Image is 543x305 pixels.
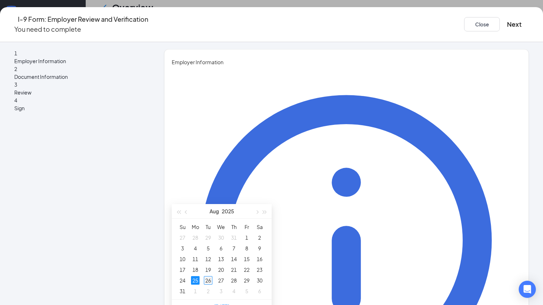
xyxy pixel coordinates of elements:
td: 2025-09-06 [253,286,266,296]
button: Aug [210,204,219,218]
div: 5 [242,287,251,295]
button: 2025 [222,204,234,218]
span: 2 [14,66,17,72]
div: 24 [178,276,187,285]
td: 2025-08-24 [176,275,189,286]
div: 25 [191,276,200,285]
td: 2025-07-30 [215,232,227,243]
div: 14 [230,255,238,263]
div: 3 [217,287,225,295]
div: 23 [255,265,264,274]
div: Open Intercom Messenger [519,281,536,298]
td: 2025-08-15 [240,254,253,264]
div: 4 [230,287,238,295]
div: 16 [255,255,264,263]
td: 2025-09-05 [240,286,253,296]
td: 2025-08-01 [240,232,253,243]
div: 29 [204,233,212,242]
th: Sa [253,222,266,232]
th: Mo [189,222,202,232]
div: 5 [204,244,212,253]
div: 13 [217,255,225,263]
td: 2025-08-03 [176,243,189,254]
div: 21 [230,265,238,274]
span: Review [14,88,143,96]
div: 1 [242,233,251,242]
div: 15 [242,255,251,263]
span: Document Information [14,73,143,81]
span: Employer Information [14,57,143,65]
td: 2025-08-30 [253,275,266,286]
td: 2025-07-29 [202,232,215,243]
button: Next [507,19,522,29]
td: 2025-09-02 [202,286,215,296]
td: 2025-07-27 [176,232,189,243]
div: 28 [230,276,238,285]
td: 2025-08-12 [202,254,215,264]
th: Su [176,222,189,232]
h4: I-9 Form: Employer Review and Verification [18,14,148,24]
div: 7 [230,244,238,253]
div: 27 [217,276,225,285]
td: 2025-08-13 [215,254,227,264]
td: 2025-08-06 [215,243,227,254]
button: Close [464,17,500,31]
td: 2025-08-29 [240,275,253,286]
div: 10 [178,255,187,263]
span: 4 [14,97,17,103]
div: 6 [255,287,264,295]
p: You need to complete [14,24,148,34]
th: Th [227,222,240,232]
td: 2025-08-10 [176,254,189,264]
td: 2025-08-14 [227,254,240,264]
td: 2025-08-16 [253,254,266,264]
td: 2025-08-11 [189,254,202,264]
div: 29 [242,276,251,285]
div: 31 [230,233,238,242]
td: 2025-08-07 [227,243,240,254]
span: Employer Information [172,58,521,66]
div: 11 [191,255,200,263]
div: 22 [242,265,251,274]
div: 2 [255,233,264,242]
div: 20 [217,265,225,274]
td: 2025-08-26 [202,275,215,286]
div: 9 [255,244,264,253]
th: We [215,222,227,232]
th: Fr [240,222,253,232]
td: 2025-07-28 [189,232,202,243]
div: 26 [204,276,212,285]
td: 2025-08-09 [253,243,266,254]
td: 2025-09-03 [215,286,227,296]
div: 18 [191,265,200,274]
td: 2025-08-21 [227,264,240,275]
td: 2025-08-31 [176,286,189,296]
td: 2025-08-28 [227,275,240,286]
span: 1 [14,50,17,56]
td: 2025-09-01 [189,286,202,296]
td: 2025-08-08 [240,243,253,254]
th: Tu [202,222,215,232]
td: 2025-08-05 [202,243,215,254]
div: 4 [191,244,200,253]
div: 2 [204,287,212,295]
div: 3 [178,244,187,253]
td: 2025-08-18 [189,264,202,275]
td: 2025-08-17 [176,264,189,275]
td: 2025-08-02 [253,232,266,243]
td: 2025-08-25 [189,275,202,286]
div: 6 [217,244,225,253]
div: 1 [191,287,200,295]
div: 30 [255,276,264,285]
td: 2025-08-04 [189,243,202,254]
div: 19 [204,265,212,274]
td: 2025-08-20 [215,264,227,275]
td: 2025-08-23 [253,264,266,275]
span: Sign [14,104,143,112]
div: 31 [178,287,187,295]
td: 2025-08-19 [202,264,215,275]
td: 2025-07-31 [227,232,240,243]
td: 2025-08-22 [240,264,253,275]
div: 12 [204,255,212,263]
div: 27 [178,233,187,242]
